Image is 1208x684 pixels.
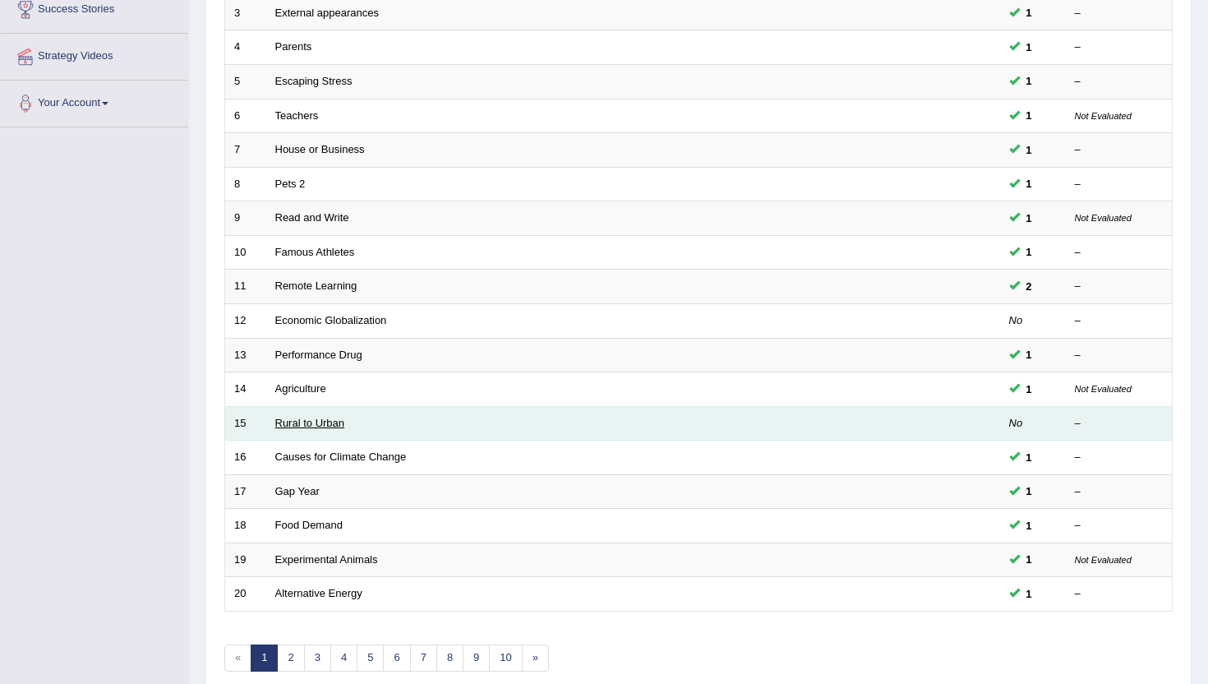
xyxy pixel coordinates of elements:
a: 8 [436,645,463,672]
a: 2 [277,645,304,672]
td: 4 [225,30,266,65]
span: You can still take this question [1020,243,1039,261]
div: – [1075,416,1164,432]
em: No [1009,417,1023,429]
a: 6 [383,645,410,672]
small: Not Evaluated [1075,111,1132,121]
span: You can still take this question [1020,449,1039,466]
div: – [1075,6,1164,21]
a: Pets 2 [275,178,306,190]
a: Agriculture [275,382,326,395]
span: You can still take this question [1020,107,1039,124]
a: Your Account [1,81,188,122]
small: Not Evaluated [1075,555,1132,565]
a: House or Business [275,143,365,155]
a: External appearances [275,7,379,19]
div: – [1075,450,1164,465]
td: 16 [225,441,266,475]
div: – [1075,39,1164,55]
td: 17 [225,474,266,509]
span: You can still take this question [1020,381,1039,398]
a: Experimental Animals [275,553,378,566]
td: 20 [225,577,266,612]
a: Alternative Energy [275,587,362,599]
small: Not Evaluated [1075,384,1132,394]
a: Parents [275,40,312,53]
a: Read and Write [275,211,349,224]
span: You can still take this question [1020,72,1039,90]
a: 9 [463,645,490,672]
td: 11 [225,270,266,304]
span: You can still take this question [1020,39,1039,56]
a: Performance Drug [275,349,362,361]
td: 9 [225,201,266,236]
td: 5 [225,65,266,99]
div: – [1075,177,1164,192]
a: Famous Athletes [275,246,355,258]
div: – [1075,74,1164,90]
div: – [1075,313,1164,329]
div: – [1075,245,1164,261]
td: 7 [225,133,266,168]
a: 5 [357,645,384,672]
div: – [1075,518,1164,534]
a: 4 [330,645,357,672]
span: You can still take this question [1020,175,1039,192]
span: You can still take this question [1020,4,1039,21]
span: You can still take this question [1020,210,1039,227]
td: 10 [225,235,266,270]
span: You can still take this question [1020,278,1039,295]
a: 10 [489,645,522,672]
span: You can still take this question [1020,483,1039,500]
a: Food Demand [275,519,343,531]
span: You can still take this question [1020,346,1039,363]
span: You can still take this question [1020,517,1039,534]
div: – [1075,586,1164,602]
a: Teachers [275,109,319,122]
div: – [1075,142,1164,158]
em: No [1009,314,1023,326]
td: 18 [225,509,266,543]
a: 1 [251,645,278,672]
small: Not Evaluated [1075,213,1132,223]
span: You can still take this question [1020,585,1039,603]
td: 6 [225,99,266,133]
a: Rural to Urban [275,417,345,429]
a: Gap Year [275,485,320,497]
a: 3 [304,645,331,672]
td: 8 [225,167,266,201]
div: – [1075,279,1164,294]
td: 19 [225,543,266,577]
span: You can still take this question [1020,141,1039,159]
a: Causes for Climate Change [275,451,407,463]
div: – [1075,348,1164,363]
span: You can still take this question [1020,551,1039,568]
a: Remote Learning [275,280,357,292]
td: 12 [225,303,266,338]
td: 14 [225,372,266,407]
td: 15 [225,406,266,441]
a: Escaping Stress [275,75,353,87]
td: 13 [225,338,266,372]
a: Economic Globalization [275,314,387,326]
div: – [1075,484,1164,500]
a: 7 [410,645,437,672]
a: » [522,645,549,672]
span: « [224,645,251,672]
a: Strategy Videos [1,34,188,75]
